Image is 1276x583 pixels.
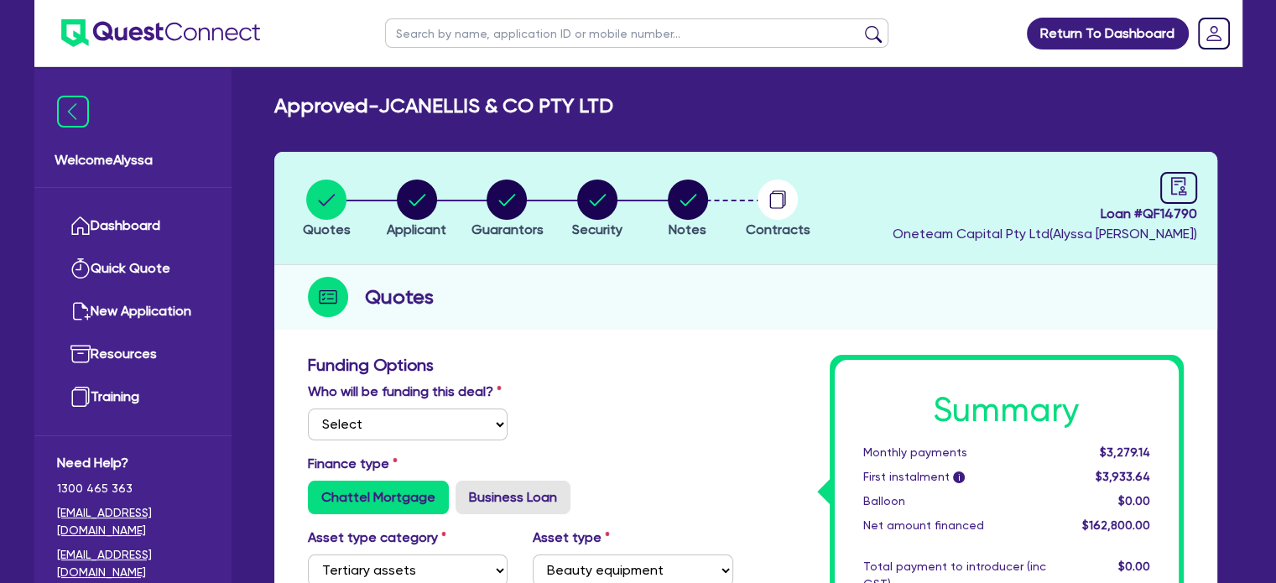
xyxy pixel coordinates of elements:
[746,221,810,237] span: Contracts
[1027,18,1189,49] a: Return To Dashboard
[470,179,544,241] button: Guarantors
[851,517,1059,534] div: Net amount financed
[308,277,348,317] img: step-icon
[387,221,446,237] span: Applicant
[456,481,570,514] label: Business Loan
[57,290,209,333] a: New Application
[385,18,888,48] input: Search by name, application ID or mobile number...
[308,454,398,474] label: Finance type
[533,528,610,548] label: Asset type
[572,221,622,237] span: Security
[57,376,209,419] a: Training
[308,481,449,514] label: Chattel Mortgage
[308,382,502,402] label: Who will be funding this deal?
[57,205,209,247] a: Dashboard
[57,504,209,539] a: [EMAIL_ADDRESS][DOMAIN_NAME]
[669,221,706,237] span: Notes
[365,282,434,312] h2: Quotes
[70,344,91,364] img: resources
[57,480,209,497] span: 1300 465 363
[70,301,91,321] img: new-application
[386,179,447,241] button: Applicant
[1117,560,1149,573] span: $0.00
[308,355,733,375] h3: Funding Options
[308,528,446,548] label: Asset type category
[1095,470,1149,483] span: $3,933.64
[274,94,613,118] h2: Approved - JCANELLIS & CO PTY LTD
[70,387,91,407] img: training
[303,221,351,237] span: Quotes
[57,453,209,473] span: Need Help?
[851,468,1059,486] div: First instalment
[893,226,1197,242] span: Oneteam Capital Pty Ltd ( Alyssa [PERSON_NAME] )
[851,444,1059,461] div: Monthly payments
[1169,177,1188,195] span: audit
[1099,445,1149,459] span: $3,279.14
[302,179,352,241] button: Quotes
[953,471,965,483] span: i
[61,19,260,47] img: quest-connect-logo-blue
[851,492,1059,510] div: Balloon
[55,150,211,170] span: Welcome Alyssa
[667,179,709,241] button: Notes
[863,390,1150,430] h1: Summary
[57,333,209,376] a: Resources
[1081,518,1149,532] span: $162,800.00
[70,258,91,278] img: quick-quote
[1192,12,1236,55] a: Dropdown toggle
[745,179,811,241] button: Contracts
[57,546,209,581] a: [EMAIL_ADDRESS][DOMAIN_NAME]
[57,247,209,290] a: Quick Quote
[1117,494,1149,508] span: $0.00
[893,204,1197,224] span: Loan # QF14790
[571,179,623,241] button: Security
[57,96,89,128] img: icon-menu-close
[471,221,543,237] span: Guarantors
